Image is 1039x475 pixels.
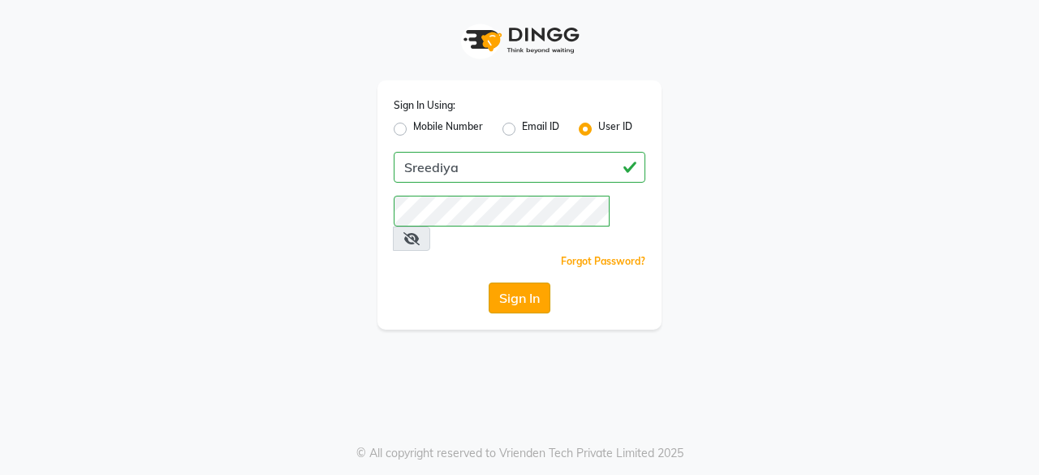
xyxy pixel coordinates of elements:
[455,16,584,64] img: logo1.svg
[394,152,645,183] input: Username
[394,196,610,227] input: Username
[489,283,550,313] button: Sign In
[522,119,559,139] label: Email ID
[561,255,645,267] a: Forgot Password?
[394,98,455,113] label: Sign In Using:
[598,119,632,139] label: User ID
[413,119,483,139] label: Mobile Number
